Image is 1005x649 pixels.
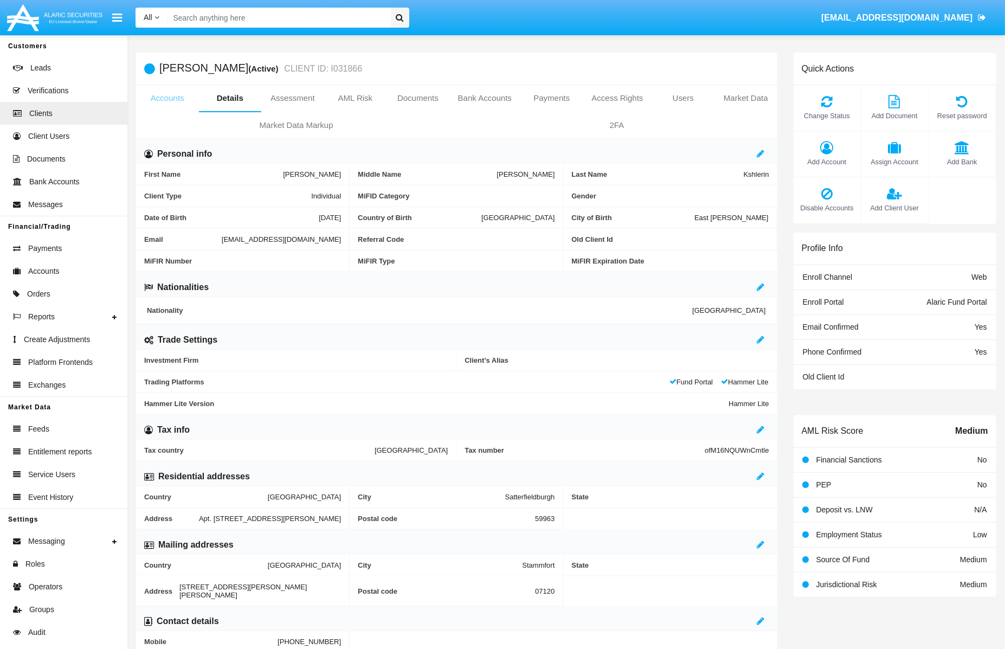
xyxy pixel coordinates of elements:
[803,323,859,331] span: Email Confirmed
[803,273,853,281] span: Enroll Channel
[28,492,73,503] span: Event History
[144,378,669,386] span: Trading Platforms
[867,203,923,213] span: Add Client User
[535,583,555,599] span: 07120
[144,356,448,364] span: Investment Firm
[5,2,104,34] img: Logo image
[29,108,53,119] span: Clients
[652,85,715,111] a: Users
[975,348,987,356] span: Yes
[159,62,362,75] h5: [PERSON_NAME]
[816,505,873,514] span: Deposit vs. LNW
[358,170,497,178] span: Middle Name
[28,243,62,254] span: Payments
[29,176,80,188] span: Bank Accounts
[144,583,179,599] span: Address
[816,555,870,564] span: Source Of Fund
[144,192,311,200] span: Client Type
[268,493,341,501] span: [GEOGRAPHIC_DATA]
[481,214,555,222] span: [GEOGRAPHIC_DATA]
[261,85,324,111] a: Assessment
[28,536,65,547] span: Messaging
[572,561,769,569] span: State
[803,348,862,356] span: Phone Confirmed
[268,561,341,569] span: [GEOGRAPHIC_DATA]
[977,455,987,464] span: No
[158,539,234,551] h6: Mailing addresses
[144,638,278,646] span: Mobile
[144,515,199,523] span: Address
[28,627,46,638] span: Audit
[28,423,49,435] span: Feeds
[803,298,844,306] span: Enroll Portal
[168,8,387,28] input: Search
[456,112,777,138] a: 2FA
[157,424,190,436] h6: Tax info
[147,306,692,314] span: Nationality
[144,257,341,265] span: MiFIR Number
[520,85,583,111] a: Payments
[248,62,281,75] div: (Active)
[971,273,987,281] span: Web
[973,530,987,539] span: Low
[572,170,744,178] span: Last Name
[465,356,769,364] span: Client’s Alias
[802,243,843,253] h6: Profile Info
[799,111,855,121] span: Change Status
[927,298,987,306] span: Alaric Fund Portal
[799,203,855,213] span: Disable Accounts
[975,505,987,514] span: N/A
[497,170,555,178] span: [PERSON_NAME]
[729,400,769,408] span: Hammer Lite
[158,471,250,483] h6: Residential addresses
[960,580,987,589] span: Medium
[816,580,877,589] span: Jurisdictional Risk
[821,13,972,22] span: [EMAIL_ADDRESS][DOMAIN_NAME]
[867,111,923,121] span: Add Document
[535,515,555,523] span: 59963
[144,400,729,408] span: Hammer Lite Version
[816,3,991,33] a: [EMAIL_ADDRESS][DOMAIN_NAME]
[960,555,987,564] span: Medium
[179,583,341,599] span: [STREET_ADDRESS][PERSON_NAME][PERSON_NAME]
[29,604,54,615] span: Groups
[324,85,387,111] a: AML Risk
[799,157,855,167] span: Add Account
[714,85,777,111] a: Market Data
[721,378,768,386] span: Hammer Lite
[934,157,990,167] span: Add Bank
[28,199,63,210] span: Messages
[144,446,375,454] span: Tax country
[144,170,283,178] span: First Name
[358,561,522,569] span: City
[934,111,990,121] span: Reset password
[278,638,341,646] span: [PHONE_NUMBER]
[977,480,987,489] span: No
[816,455,882,464] span: Financial Sanctions
[30,62,51,74] span: Leads
[744,170,769,178] span: Kshlerin
[358,257,555,265] span: MiFIR Type
[694,214,769,222] span: East [PERSON_NAME]
[572,214,695,222] span: City of Birth
[358,583,535,599] span: Postal code
[282,65,363,73] small: CLIENT ID: I031866
[28,357,93,368] span: Platform Frontends
[572,192,769,200] span: Gender
[157,615,219,627] h6: Contact details
[319,214,341,222] span: [DATE]
[157,148,212,160] h6: Personal info
[144,493,268,501] span: Country
[144,561,268,569] span: Country
[222,235,341,243] span: [EMAIL_ADDRESS][DOMAIN_NAME]
[27,153,66,165] span: Documents
[158,334,217,346] h6: Trade Settings
[358,493,505,501] span: City
[136,112,456,138] a: Market Data Markup
[24,334,90,345] span: Create Adjustments
[28,85,68,97] span: Verifications
[572,235,769,243] span: Old Client Id
[705,446,769,454] span: ofM16NQUWnCmtle
[803,372,845,381] span: Old Client Id
[375,446,448,454] span: [GEOGRAPHIC_DATA]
